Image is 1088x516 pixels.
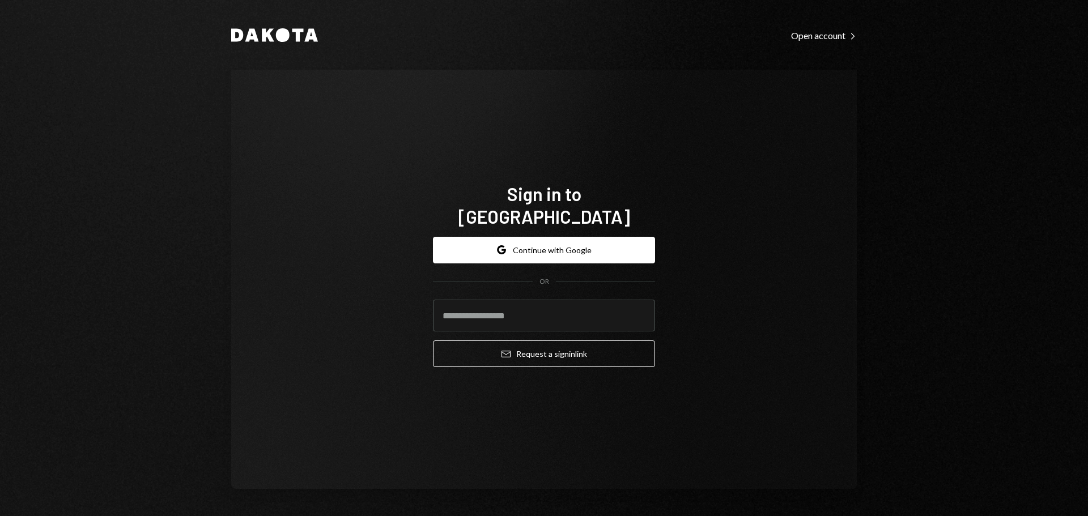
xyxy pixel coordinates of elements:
h1: Sign in to [GEOGRAPHIC_DATA] [433,182,655,228]
button: Request a signinlink [433,340,655,367]
a: Open account [791,29,857,41]
div: OR [539,277,549,287]
div: Open account [791,30,857,41]
button: Continue with Google [433,237,655,263]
